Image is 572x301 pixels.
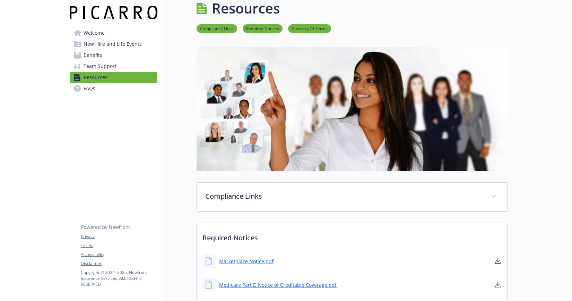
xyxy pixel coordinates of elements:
a: Marketplace Notice.pdf [219,258,274,265]
a: Glossary Of Terms [288,25,331,32]
a: FAQs [70,83,157,94]
a: Resources [70,72,157,83]
span: Team Support [84,61,116,72]
a: download document [494,257,502,265]
a: Privacy [81,233,157,240]
span: Benefits [84,50,102,61]
a: Disclaimer [81,260,157,267]
span: Welcome [84,27,105,38]
a: Accessibility [81,251,157,258]
a: download document [494,281,502,289]
a: Team Support [70,61,157,72]
a: Welcome [70,27,157,38]
div: Compliance Links [197,183,508,211]
p: Compliance Links [205,191,483,201]
a: Required Notices [243,25,283,32]
a: Benefits [70,50,157,61]
span: New Hire and Life Events [84,38,142,50]
span: Resources [84,72,107,83]
img: resources page banner [197,47,508,171]
a: Compliance Links [197,25,237,32]
p: Required Notices [197,223,508,249]
a: Medicare Part D Notice of Creditable Coverage.pdf [219,281,337,289]
a: New Hire and Life Events [70,38,157,50]
p: Copyright © 2024 - 2025 , Newfront Insurance Services, ALL RIGHTS RESERVED [81,269,157,287]
a: Terms [81,242,157,249]
span: FAQs [84,83,95,94]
